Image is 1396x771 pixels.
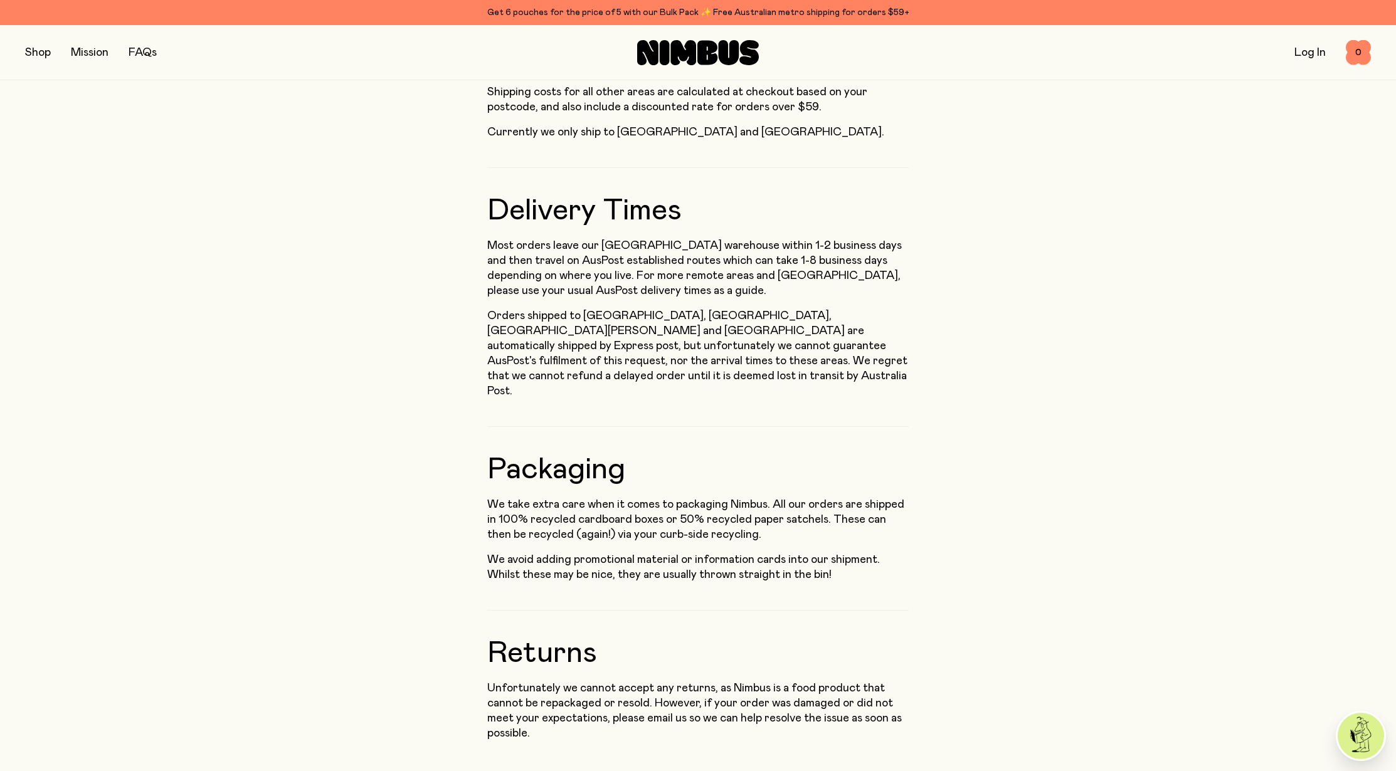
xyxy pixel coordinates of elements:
[487,426,909,485] h2: Packaging
[487,610,909,668] h2: Returns
[487,238,909,298] p: Most orders leave our [GEOGRAPHIC_DATA] warehouse within 1-2 business days and then travel on Aus...
[487,497,909,542] p: We take extra care when it comes to packaging Nimbus. All our orders are shipped in 100% recycled...
[1346,40,1371,65] button: 0
[487,125,909,140] p: Currently we only ship to [GEOGRAPHIC_DATA] and [GEOGRAPHIC_DATA].
[487,85,909,115] p: Shipping costs for all other areas are calculated at checkout based on your postcode, and also in...
[71,47,108,58] a: Mission
[487,552,909,582] p: We avoid adding promotional material or information cards into our shipment. Whilst these may be ...
[487,167,909,226] h2: Delivery Times
[25,5,1371,20] div: Get 6 pouches for the price of 5 with our Bulk Pack ✨ Free Australian metro shipping for orders $59+
[487,681,909,741] p: Unfortunately we cannot accept any returns, as Nimbus is a food product that cannot be repackaged...
[1338,713,1384,759] img: agent
[487,308,909,399] p: Orders shipped to [GEOGRAPHIC_DATA], [GEOGRAPHIC_DATA], [GEOGRAPHIC_DATA][PERSON_NAME] and [GEOGR...
[129,47,157,58] a: FAQs
[1294,47,1326,58] a: Log In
